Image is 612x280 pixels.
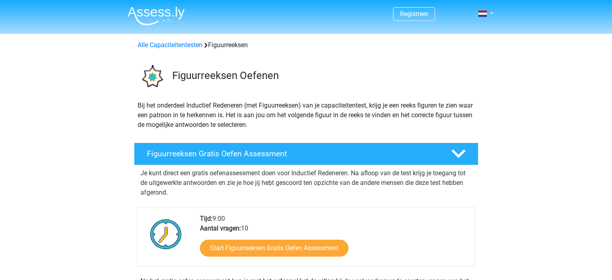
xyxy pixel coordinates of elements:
[140,168,472,197] p: Je kunt direct een gratis oefenassessment doen voor Inductief Redeneren. Na afloop van de test kr...
[134,40,478,50] div: Figuurreeksen
[147,149,438,158] h4: Figuurreeksen Gratis Oefen Assessment
[200,240,348,257] a: Start Figuurreeksen Gratis Oefen Assessment
[194,214,474,266] div: 9:00 10
[200,215,212,222] b: Tijd:
[138,101,475,130] p: Bij het onderdeel Inductief Redeneren (met Figuurreeksen) van je capaciteitentest, krijg je een r...
[400,10,428,18] a: Registreer
[134,60,169,94] img: figuurreeksen
[172,69,472,82] h3: Figuurreeksen Oefenen
[138,41,202,49] a: Alle Capaciteitentesten
[200,224,241,232] b: Aantal vragen:
[146,214,186,254] img: Klok
[128,6,185,25] img: Assessly
[131,143,482,165] a: Figuurreeksen Gratis Oefen Assessment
